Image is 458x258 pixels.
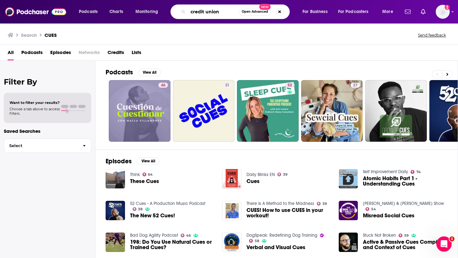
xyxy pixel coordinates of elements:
[416,171,421,173] span: 74
[317,202,327,206] a: 39
[130,172,140,177] a: Think
[188,7,239,17] input: Search podcasts, credits, & more...
[106,68,161,76] a: PodcastsView All
[130,201,205,206] a: 52 Cues - A Production Music Podcast
[142,173,153,176] a: 64
[371,208,376,211] span: 54
[21,32,37,38] h3: Search
[130,179,159,184] a: These Cues
[131,7,166,17] button: open menu
[350,83,360,88] a: 27
[74,7,106,17] button: open menu
[418,6,428,17] a: Show notifications dropdown
[50,47,71,60] a: Episodes
[177,4,296,19] div: Search podcasts, credits, & more...
[411,170,421,174] a: 74
[339,233,358,252] img: Active & Passive Cues Compile and Context of Cues
[137,157,160,165] button: View All
[363,213,414,218] a: Misread Social Cues
[339,201,358,220] img: Misread Social Cues
[363,233,396,238] a: Stuck Not Broken
[225,82,229,89] span: 21
[399,234,409,237] a: 59
[436,5,450,19] span: Logged in as hopeksander1
[106,68,133,76] h2: Podcasts
[285,83,295,88] a: 52
[382,7,393,16] span: More
[222,233,241,252] a: Verbal and Visual Cues
[5,6,66,18] img: Podchaser - Follow, Share and Rate Podcasts
[130,233,178,238] a: Bad Dog Agility Podcast
[222,169,241,188] img: Cues
[378,7,401,17] button: open menu
[106,157,132,165] h2: Episodes
[334,7,378,17] button: open menu
[161,82,165,89] span: 46
[323,202,327,205] span: 39
[132,47,141,60] a: Lists
[288,82,292,89] span: 52
[445,5,450,10] svg: Add a profile image
[133,207,143,211] a: 38
[246,233,317,238] a: DogSpeak: Redefining Dog Training
[109,7,123,16] span: Charts
[353,82,357,89] span: 27
[79,7,98,16] span: Podcasts
[259,4,271,10] span: New
[108,47,124,60] span: Credits
[181,234,191,237] a: 46
[301,80,363,142] a: 27
[10,100,60,105] span: Want to filter your results?
[449,236,455,241] span: 1
[138,208,142,211] span: 38
[338,7,369,16] span: For Podcasters
[255,240,259,242] span: 58
[436,5,450,19] img: User Profile
[8,47,14,60] a: All
[109,80,170,142] a: 46
[277,173,288,176] a: 39
[148,173,153,176] span: 64
[4,128,91,134] p: Saved Searches
[436,5,450,19] button: Show profile menu
[106,201,125,220] img: The New 52 Cues!
[363,176,448,187] span: Atomic Habits Part 1 - Understanding Cues
[283,173,288,176] span: 39
[106,233,125,252] img: 198: Do You Use Natural Cues or Trained Cues?
[4,139,91,153] button: Select
[45,32,57,38] h3: CUES
[246,179,260,184] a: Cues
[246,207,331,218] span: CUES! How to use CUES in your workout!
[21,47,43,60] a: Podcasts
[130,239,215,250] span: 198: Do You Use Natural Cues or Trained Cues?
[242,10,268,13] span: Open Advanced
[416,32,448,38] button: Send feedback
[130,213,175,218] a: The New 52 Cues!
[363,239,448,250] a: Active & Passive Cues Compile and Context of Cues
[106,169,125,188] a: These Cues
[246,172,275,177] a: Daily Blinks EN
[4,77,91,86] h2: Filter By
[249,239,259,243] a: 58
[158,83,168,88] a: 46
[246,245,305,250] a: Verbal and Visual Cues
[363,201,444,206] a: Ben Davis & Kelly K Show
[298,7,336,17] button: open menu
[339,169,358,188] img: Atomic Habits Part 1 - Understanding Cues
[222,201,241,220] img: CUES! How to use CUES in your workout!
[246,201,314,206] a: There Is A Method to the Madness
[135,7,158,16] span: Monitoring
